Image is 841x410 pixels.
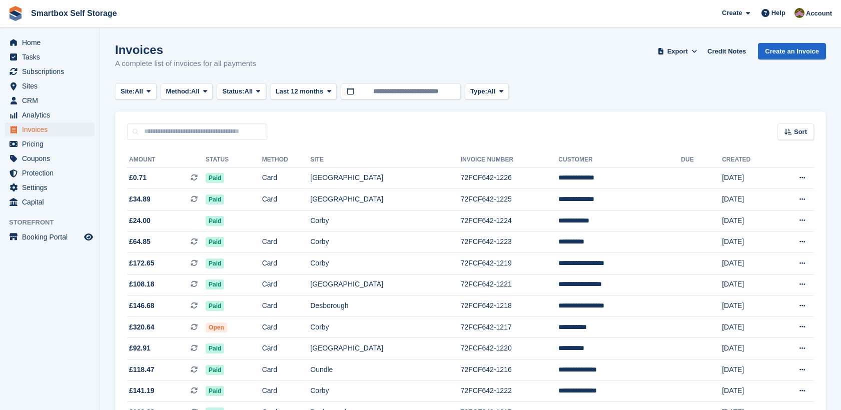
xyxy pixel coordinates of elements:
span: Paid [206,279,224,289]
span: Invoices [22,122,82,136]
h1: Invoices [115,43,256,56]
td: Card [262,253,311,274]
span: Tasks [22,50,82,64]
td: Corby [310,380,461,402]
td: 72FCF642-1224 [461,210,559,231]
td: Oundle [310,359,461,381]
td: 72FCF642-1216 [461,359,559,381]
a: menu [5,64,95,78]
a: Create an Invoice [758,43,826,59]
span: All [245,86,253,96]
button: Export [655,43,699,59]
td: 72FCF642-1219 [461,253,559,274]
span: Paid [206,258,224,268]
img: stora-icon-8386f47178a22dfd0bd8f6a31ec36ba5ce8667c1dd55bd0f319d3a0aa187defe.svg [8,6,23,21]
a: Preview store [83,231,95,243]
span: Pricing [22,137,82,151]
td: Corby [310,316,461,338]
span: Type: [470,86,487,96]
span: CRM [22,93,82,107]
td: Desborough [310,295,461,317]
th: Site [310,152,461,168]
span: All [135,86,143,96]
td: [DATE] [722,274,775,295]
a: menu [5,35,95,49]
a: menu [5,151,95,165]
span: Booking Portal [22,230,82,244]
td: Card [262,167,311,189]
span: £0.71 [129,172,147,183]
span: Subscriptions [22,64,82,78]
span: Help [771,8,785,18]
a: menu [5,166,95,180]
a: menu [5,93,95,107]
th: Status [206,152,262,168]
span: £141.19 [129,385,155,396]
th: Method [262,152,311,168]
span: Protection [22,166,82,180]
span: £92.91 [129,343,151,353]
td: 72FCF642-1217 [461,316,559,338]
td: [DATE] [722,253,775,274]
th: Customer [558,152,681,168]
a: menu [5,180,95,194]
span: £24.00 [129,215,151,226]
td: Corby [310,253,461,274]
span: Capital [22,195,82,209]
span: Paid [206,343,224,353]
a: menu [5,79,95,93]
span: £146.68 [129,300,155,311]
td: 72FCF642-1218 [461,295,559,317]
td: Card [262,231,311,253]
span: £172.65 [129,258,155,268]
td: [GEOGRAPHIC_DATA] [310,189,461,210]
a: menu [5,50,95,64]
td: Card [262,295,311,317]
td: 72FCF642-1221 [461,274,559,295]
img: Kayleigh Devlin [794,8,804,18]
button: Method: All [161,83,213,100]
span: Open [206,322,227,332]
span: Analytics [22,108,82,122]
td: [GEOGRAPHIC_DATA] [310,167,461,189]
span: Sites [22,79,82,93]
td: Card [262,380,311,402]
a: menu [5,195,95,209]
td: 72FCF642-1222 [461,380,559,402]
span: £320.64 [129,322,155,332]
td: Corby [310,210,461,231]
td: [DATE] [722,189,775,210]
td: 72FCF642-1220 [461,338,559,359]
span: Settings [22,180,82,194]
button: Type: All [465,83,509,100]
span: Status: [222,86,244,96]
td: Card [262,338,311,359]
a: menu [5,108,95,122]
td: [DATE] [722,210,775,231]
td: [GEOGRAPHIC_DATA] [310,338,461,359]
td: [DATE] [722,295,775,317]
td: Card [262,189,311,210]
td: [GEOGRAPHIC_DATA] [310,274,461,295]
span: Home [22,35,82,49]
td: [DATE] [722,167,775,189]
button: Status: All [217,83,266,100]
td: 72FCF642-1223 [461,231,559,253]
td: 72FCF642-1226 [461,167,559,189]
td: [DATE] [722,231,775,253]
a: Smartbox Self Storage [27,5,121,21]
button: Last 12 months [270,83,337,100]
span: £64.85 [129,236,151,247]
span: £118.47 [129,364,155,375]
span: Coupons [22,151,82,165]
td: Corby [310,231,461,253]
button: Site: All [115,83,157,100]
span: Last 12 months [276,86,323,96]
td: [DATE] [722,359,775,381]
span: Method: [166,86,192,96]
th: Due [681,152,722,168]
span: Export [667,46,688,56]
span: Paid [206,386,224,396]
th: Invoice Number [461,152,559,168]
span: Create [722,8,742,18]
